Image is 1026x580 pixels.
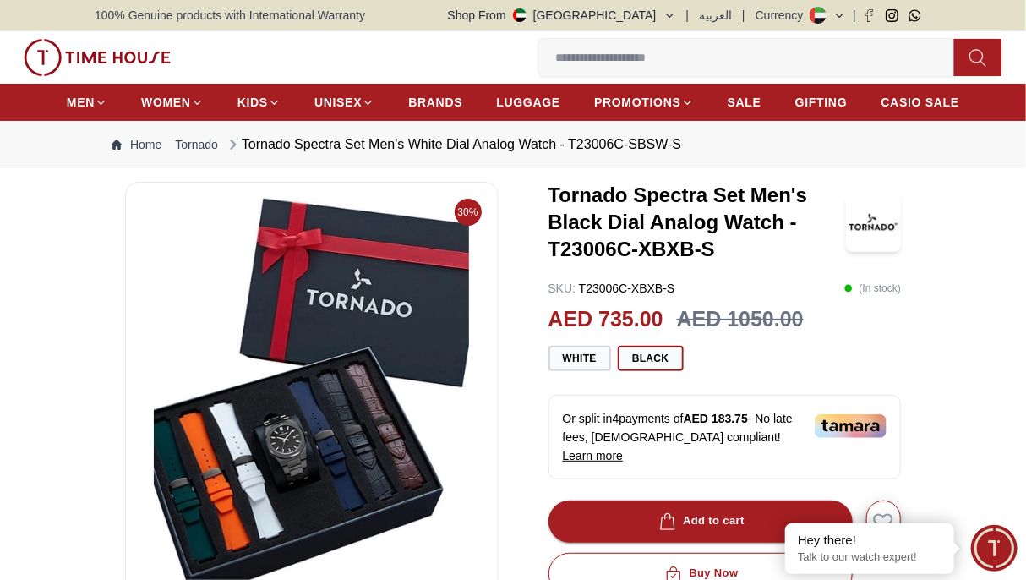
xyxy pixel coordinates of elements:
[677,304,804,336] h3: AED 1050.00
[798,532,941,549] div: Hey there!
[618,346,684,371] button: Black
[594,87,694,118] a: PROMOTIONS
[563,449,624,462] span: Learn more
[141,94,191,111] span: WOMEN
[909,9,921,22] a: Whatsapp
[548,182,847,263] h3: Tornado Spectra Set Men's Black Dial Analog Watch - T23006C-XBXB-S
[756,7,810,24] div: Currency
[863,9,876,22] a: Facebook
[699,7,732,24] button: العربية
[95,7,365,24] span: 100% Genuine products with International Warranty
[408,94,462,111] span: BRANDS
[656,512,745,531] div: Add to cart
[314,94,362,111] span: UNISEX
[314,87,374,118] a: UNISEX
[455,199,482,226] span: 30%
[67,87,107,118] a: MEN
[225,134,681,155] div: Tornado Spectra Set Men's White Dial Analog Watch - T23006C-SBSW-S
[728,87,761,118] a: SALE
[408,87,462,118] a: BRANDS
[795,94,848,111] span: GIFTING
[448,7,676,24] button: Shop From[GEOGRAPHIC_DATA]
[881,94,960,111] span: CASIO SALE
[798,550,941,565] p: Talk to our watch expert!
[684,412,748,425] span: AED 183.75
[548,395,902,479] div: Or split in 4 payments of - No late fees, [DEMOGRAPHIC_DATA] compliant!
[496,94,560,111] span: LUGGAGE
[141,87,204,118] a: WOMEN
[513,8,527,22] img: United Arab Emirates
[548,346,611,371] button: White
[881,87,960,118] a: CASIO SALE
[175,136,218,153] a: Tornado
[548,501,853,543] button: Add to cart
[67,94,95,111] span: MEN
[496,87,560,118] a: LUGGAGE
[112,136,161,153] a: Home
[815,414,887,438] img: Tamara
[594,94,681,111] span: PROMOTIONS
[548,304,663,336] h2: AED 735.00
[237,94,268,111] span: KIDS
[548,282,576,295] span: SKU :
[728,94,761,111] span: SALE
[853,7,856,24] span: |
[795,87,848,118] a: GIFTING
[971,525,1018,572] div: Chat Widget
[95,121,931,168] nav: Breadcrumb
[237,87,281,118] a: KIDS
[24,39,171,76] img: ...
[742,7,745,24] span: |
[686,7,690,24] span: |
[846,193,901,252] img: Tornado Spectra Set Men's Black Dial Analog Watch - T23006C-XBXB-S
[886,9,898,22] a: Instagram
[844,280,901,297] p: ( In stock )
[548,280,675,297] p: T23006C-XBXB-S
